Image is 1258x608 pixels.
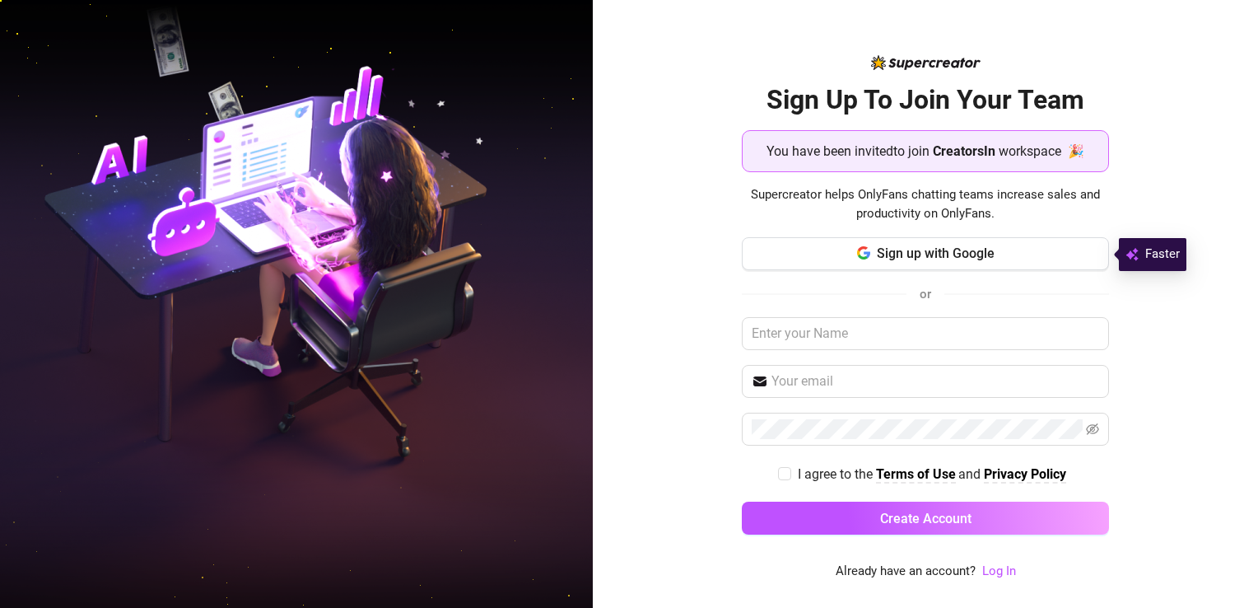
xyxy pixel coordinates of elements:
[982,562,1016,582] a: Log In
[1145,245,1180,264] span: Faster
[766,141,930,161] span: You have been invited to join
[876,466,956,484] a: Terms of Use
[742,237,1109,270] button: Sign up with Google
[876,466,956,482] strong: Terms of Use
[742,317,1109,350] input: Enter your Name
[1125,245,1139,264] img: svg%3e
[958,466,984,482] span: and
[984,466,1066,484] a: Privacy Policy
[798,466,876,482] span: I agree to the
[742,83,1109,117] h2: Sign Up To Join Your Team
[933,143,995,159] strong: CreatorsIn
[880,511,971,526] span: Create Account
[836,562,976,582] span: Already have an account?
[771,372,1099,391] input: Your email
[877,246,995,261] span: Sign up with Google
[982,564,1016,578] a: Log In
[999,141,1084,161] span: workspace 🎉
[742,502,1109,535] button: Create Account
[1086,423,1099,436] span: eye-invisible
[984,466,1066,482] strong: Privacy Policy
[742,185,1109,224] span: Supercreator helps OnlyFans chatting teams increase sales and productivity on OnlyFans.
[871,55,981,70] img: logo-BBDzfeDw.svg
[920,287,931,302] span: or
